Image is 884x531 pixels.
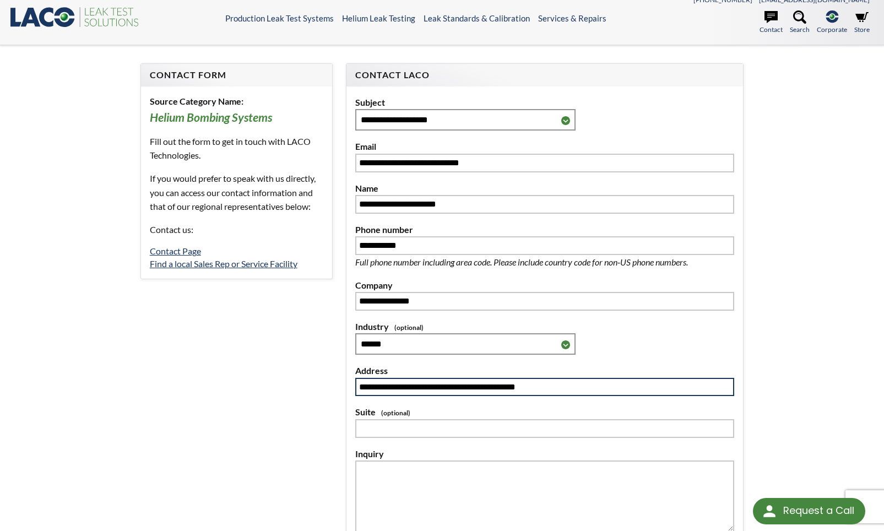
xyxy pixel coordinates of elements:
label: Name [355,181,734,196]
div: Request a Call [783,498,854,523]
h4: Contact Form [150,69,323,81]
a: Leak Standards & Calibration [424,13,530,23]
img: round button [761,502,778,520]
a: Search [790,10,810,35]
h4: Contact LACO [355,69,734,81]
h3: Helium Bombing Systems [150,110,323,126]
label: Company [355,278,734,292]
b: Source Category Name: [150,96,243,106]
label: Industry [355,319,734,334]
label: Inquiry [355,447,734,461]
span: Corporate [817,24,847,35]
p: Full phone number including area code. Please include country code for non-US phone numbers. [355,255,724,269]
a: Contact [760,10,783,35]
p: Fill out the form to get in touch with LACO Technologies. [150,134,323,162]
a: Helium Leak Testing [342,13,415,23]
a: Services & Repairs [538,13,606,23]
label: Email [355,139,734,154]
p: Contact us: [150,223,323,237]
label: Subject [355,95,734,110]
label: Suite [355,405,734,419]
div: Request a Call [753,498,865,524]
p: If you would prefer to speak with us directly, you can access our contact information and that of... [150,171,323,214]
a: Contact Page [150,246,201,256]
a: Production Leak Test Systems [225,13,334,23]
label: Address [355,364,734,378]
label: Phone number [355,223,734,237]
a: Find a local Sales Rep or Service Facility [150,258,297,269]
a: Store [854,10,870,35]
